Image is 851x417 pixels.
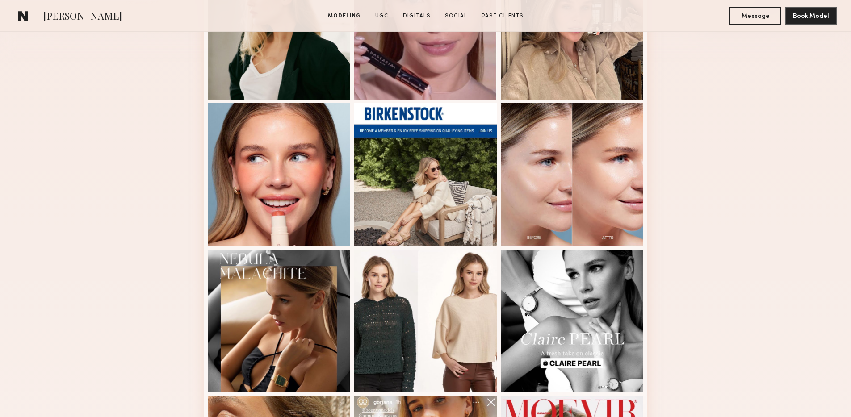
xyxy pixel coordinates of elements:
a: Digitals [399,12,434,20]
a: Book Model [785,12,837,19]
a: Modeling [324,12,365,20]
a: UGC [372,12,392,20]
a: Social [441,12,471,20]
span: [PERSON_NAME] [43,9,122,25]
button: Book Model [785,7,837,25]
a: Past Clients [478,12,527,20]
button: Message [729,7,781,25]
